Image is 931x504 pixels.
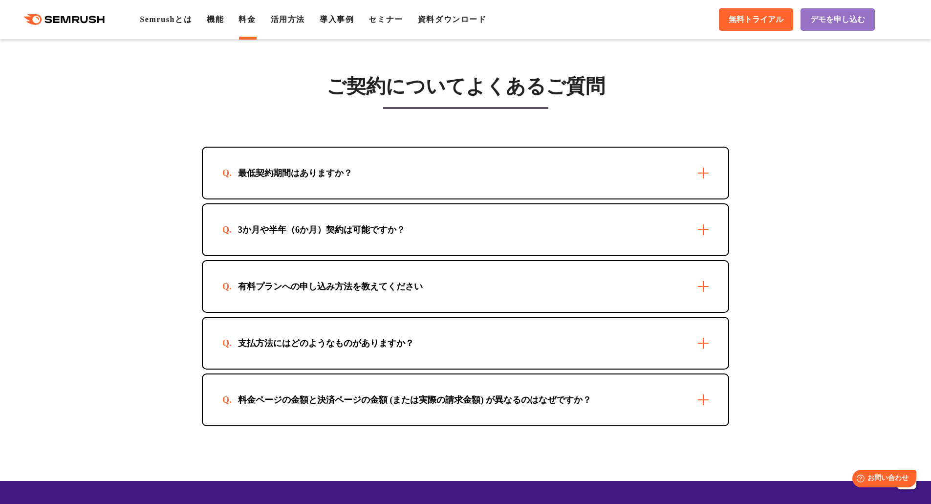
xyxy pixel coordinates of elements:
span: デモを申し込む [810,15,865,25]
a: セミナー [368,15,403,23]
iframe: Help widget launcher [844,466,920,493]
a: 活用方法 [271,15,305,23]
div: 支払方法にはどのようなものがありますか？ [222,337,430,349]
a: 料金 [238,15,256,23]
a: Semrushとは [140,15,192,23]
a: 導入事例 [320,15,354,23]
a: 無料トライアル [719,8,793,31]
a: 機能 [207,15,224,23]
a: デモを申し込む [801,8,875,31]
div: 3か月や半年（6か月）契約は可能ですか？ [222,224,421,236]
h3: ご契約についてよくあるご質問 [202,74,729,99]
span: 無料トライアル [729,15,783,25]
div: 最低契約期間はありますか？ [222,167,368,179]
a: 資料ダウンロード [418,15,487,23]
div: 有料プランへの申し込み方法を教えてください [222,281,438,292]
div: 料金ページの金額と決済ページの金額 (または実際の請求金額) が異なるのはなぜですか？ [222,394,607,406]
